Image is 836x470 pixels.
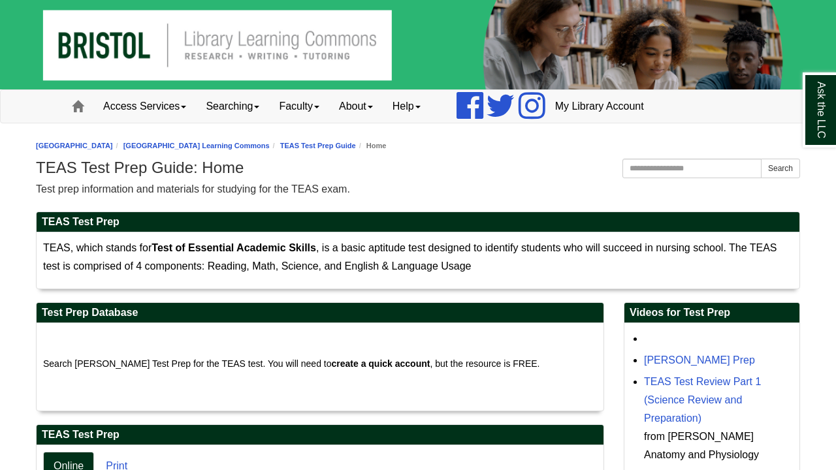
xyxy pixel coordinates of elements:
[152,242,316,253] strong: Test of Essential Academic Skills
[36,159,800,177] h1: TEAS Test Prep Guide: Home
[545,90,654,123] a: My Library Account
[383,90,430,123] a: Help
[329,90,383,123] a: About
[331,358,430,369] strong: create a quick account
[93,90,196,123] a: Access Services
[37,212,799,232] h2: TEAS Test Prep
[356,140,387,152] li: Home
[37,303,603,323] h2: Test Prep Database
[43,239,793,275] p: TEAS, which stands for , is a basic aptitude test designed to identify students who will succeed ...
[196,90,269,123] a: Searching
[644,376,761,424] a: TEAS Test Review Part 1 (Science Review and Preparation)
[36,183,350,195] span: Test prep information and materials for studying for the TEAS exam.
[761,159,800,178] button: Search
[37,425,603,445] h2: TEAS Test Prep
[624,303,799,323] h2: Videos for Test Prep
[644,354,755,366] a: [PERSON_NAME] Prep
[280,142,356,149] a: TEAS Test Prep Guide
[123,142,270,149] a: [GEOGRAPHIC_DATA] Learning Commons
[269,90,329,123] a: Faculty
[36,140,800,152] nav: breadcrumb
[43,358,540,369] span: Search [PERSON_NAME] Test Prep for the TEAS test. You will need to , but the resource is FREE.
[36,142,113,149] a: [GEOGRAPHIC_DATA]
[644,428,793,464] div: from [PERSON_NAME] Anatomy and Physiology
